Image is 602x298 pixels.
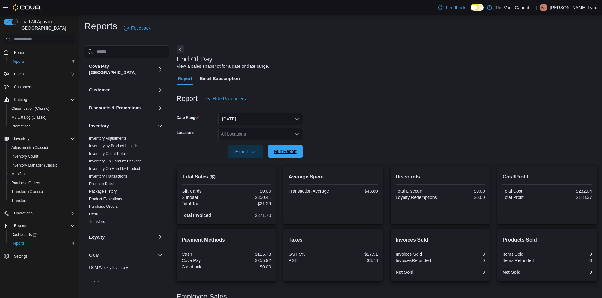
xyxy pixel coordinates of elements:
a: Transfers (Classic) [9,188,46,196]
label: Locations [177,130,195,135]
span: Email Subscription [200,72,240,85]
div: Total Profit [502,195,546,200]
button: Manifests [6,170,78,178]
a: Adjustments (Classic) [9,144,51,151]
button: Purchase Orders [6,178,78,187]
div: Inventory [84,135,169,228]
button: Loyalty [156,233,164,241]
span: Users [11,70,75,78]
span: Home [11,48,75,56]
a: Customers [11,83,35,91]
button: Inventory [1,134,78,143]
h3: Inventory [89,123,109,129]
span: Inventory On Hand by Package [89,159,142,164]
span: Run Report [274,148,297,155]
div: InvoicesRefunded [396,258,439,263]
span: Catalog [14,97,27,102]
a: Product Expirations [89,197,122,201]
div: Items Refunded [502,258,546,263]
div: Transaction Average [289,189,332,194]
h2: Total Sales ($) [182,173,271,181]
a: Reports [9,240,27,247]
button: Classification (Classic) [6,104,78,113]
span: Inventory Manager (Classic) [11,163,59,168]
span: Reports [14,223,27,228]
label: Date Range [177,115,199,120]
button: [DATE] [218,113,303,125]
h3: Discounts & Promotions [89,105,141,111]
span: Operations [11,209,75,217]
span: Transfers [11,198,27,203]
div: $3.78 [335,258,378,263]
button: Reports [1,221,78,230]
div: $0.00 [228,264,271,269]
span: Reports [11,241,25,246]
div: Invoices Sold [396,252,439,257]
button: Transfers (Classic) [6,187,78,196]
span: Inventory [11,135,75,143]
span: Inventory Transactions [89,174,127,179]
button: My Catalog (Classic) [6,113,78,122]
button: Reports [6,239,78,248]
a: Transfers [9,197,30,204]
button: Next [177,45,184,53]
nav: Complex example [4,45,75,277]
h2: Discounts [396,173,485,181]
button: Adjustments (Classic) [6,143,78,152]
div: 9 [549,252,592,257]
span: Customers [14,85,32,90]
button: Hide Parameters [203,92,248,105]
div: Total Cost [502,189,546,194]
h3: End Of Day [177,56,213,63]
button: Reports [6,57,78,66]
span: Inventory [14,136,29,141]
span: Purchase Orders [9,179,75,187]
span: Feedback [446,4,465,11]
button: Discounts & Promotions [89,105,155,111]
h3: Customer [89,87,110,93]
div: Cashback [182,264,225,269]
span: Inventory Count [9,153,75,160]
span: Reorder [89,212,103,217]
span: Reports [11,59,25,64]
h1: Reports [84,20,117,32]
p: | [536,4,538,11]
h2: Products Sold [502,236,592,244]
span: Purchase Orders [11,180,40,185]
button: Export [228,145,263,158]
span: Classification (Classic) [9,105,75,112]
button: Inventory [89,123,155,129]
div: $0.00 [441,195,485,200]
span: Hide Parameters [213,96,246,102]
div: $255.92 [228,258,271,263]
div: Total Discount [396,189,439,194]
span: Inventory Count Details [89,151,129,156]
h2: Taxes [289,236,378,244]
div: $232.04 [549,189,592,194]
strong: Net Sold [396,270,414,275]
a: Purchase Orders [9,179,43,187]
div: 0 [441,258,485,263]
div: $118.37 [549,195,592,200]
div: Total Tax [182,201,225,206]
button: Settings [1,252,78,261]
span: Transfers (Classic) [9,188,75,196]
span: Load All Apps in [GEOGRAPHIC_DATA] [18,19,75,31]
span: Report [178,72,192,85]
a: Dashboards [6,230,78,239]
button: Inventory Manager (Classic) [6,161,78,170]
div: $350.41 [228,195,271,200]
div: $0.00 [228,189,271,194]
div: PST [289,258,332,263]
div: 8 [441,252,485,257]
button: Inventory Count [6,152,78,161]
h2: Payment Methods [182,236,271,244]
a: Inventory Adjustments [89,136,126,141]
input: Dark Mode [471,4,484,11]
span: Settings [14,254,27,259]
a: Inventory Count [9,153,41,160]
span: Manifests [9,170,75,178]
span: Manifests [11,172,27,177]
strong: Total Invoiced [182,213,211,218]
div: View a sales snapshot for a date or date range. [177,63,269,70]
